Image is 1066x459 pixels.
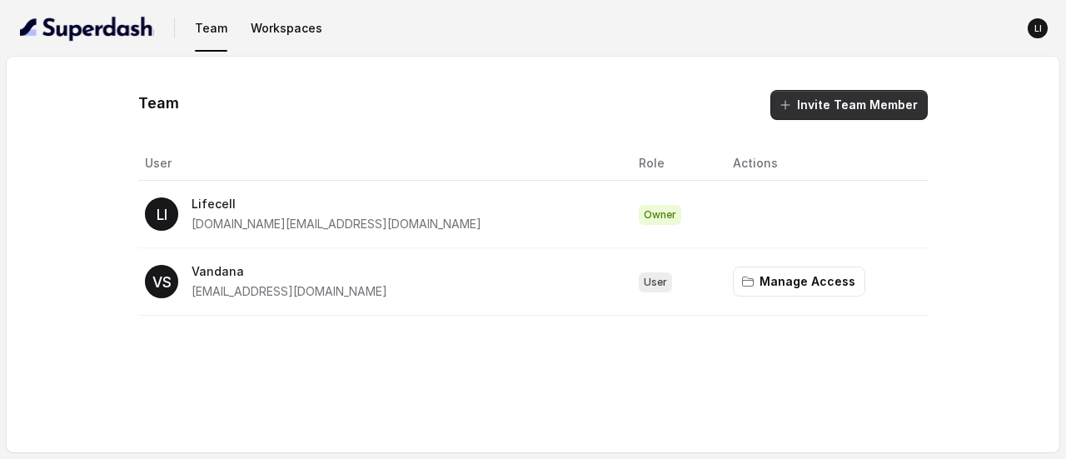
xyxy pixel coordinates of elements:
text: LI [1034,23,1042,34]
p: Vandana [192,262,387,282]
span: [DOMAIN_NAME][EMAIL_ADDRESS][DOMAIN_NAME] [192,217,481,231]
button: Invite Team Member [770,90,928,120]
p: Lifecell [192,194,481,214]
img: light.svg [20,15,154,42]
text: VS [152,273,172,291]
button: Manage Access [733,267,865,297]
h1: Team [138,90,179,117]
button: Team [188,13,234,43]
text: LI [157,206,167,223]
span: User [639,272,672,292]
th: User [138,147,625,181]
span: [EMAIL_ADDRESS][DOMAIN_NAME] [192,284,387,298]
th: Role [625,147,720,181]
button: Workspaces [244,13,329,43]
span: Owner [639,205,681,225]
th: Actions [720,147,928,181]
